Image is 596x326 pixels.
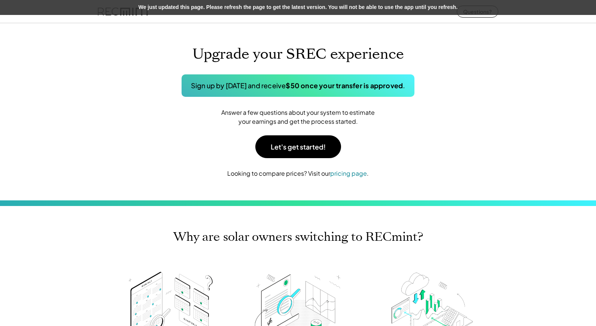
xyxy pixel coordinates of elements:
h1: Upgrade your SREC experience [192,46,404,63]
h2: Why are solar owners switching to RECmint? [173,228,423,245]
div: Answer a few questions about your system to estimate your earnings and get the process started. [219,108,377,126]
a: pricing page [330,169,367,177]
strong: $50 once your transfer is approved [286,81,403,90]
button: Let's get started! [255,135,341,158]
div: Sign up by [DATE] and receive . [191,81,405,90]
div: Looking to compare prices? Visit our . [111,169,485,178]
